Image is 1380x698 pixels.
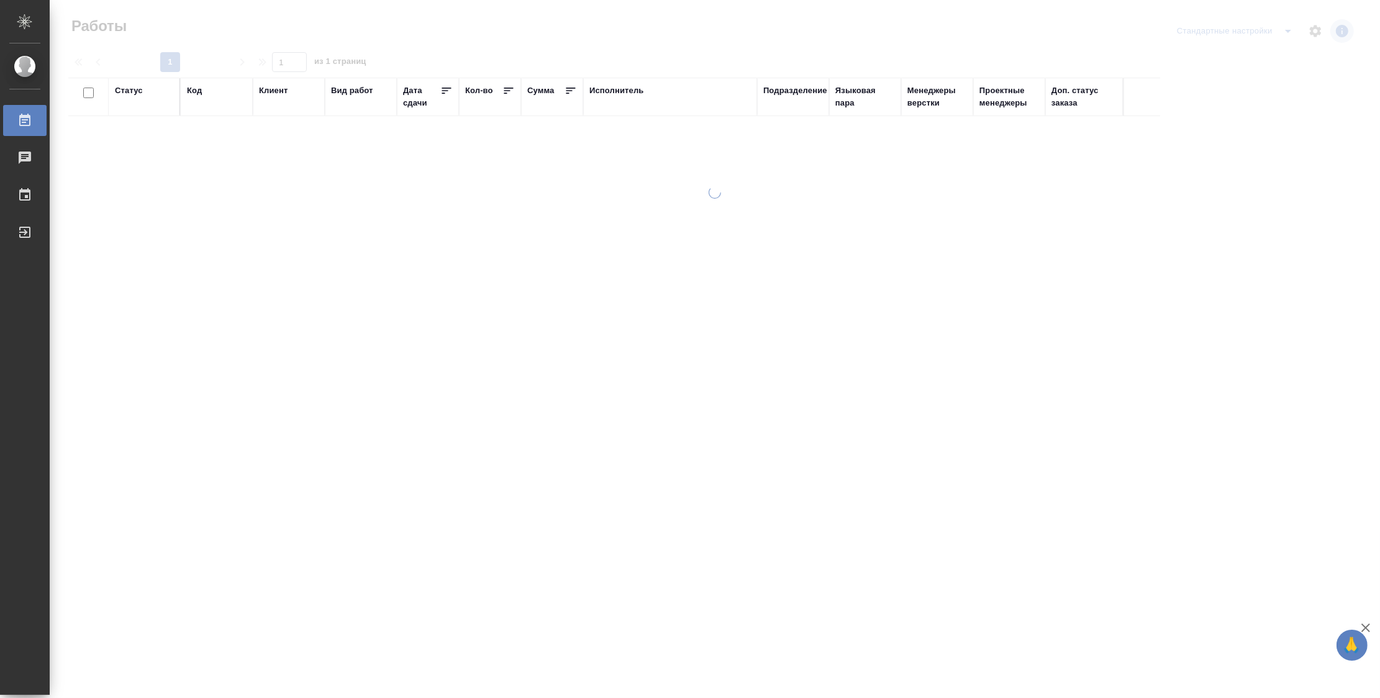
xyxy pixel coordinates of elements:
[1341,632,1363,658] span: 🙏
[1337,630,1368,661] button: 🙏
[1051,84,1117,109] div: Доп. статус заказа
[835,84,895,109] div: Языковая пара
[527,84,554,97] div: Сумма
[465,84,493,97] div: Кол-во
[259,84,288,97] div: Клиент
[331,84,373,97] div: Вид работ
[403,84,440,109] div: Дата сдачи
[907,84,967,109] div: Менеджеры верстки
[187,84,202,97] div: Код
[763,84,827,97] div: Подразделение
[589,84,644,97] div: Исполнитель
[115,84,143,97] div: Статус
[979,84,1039,109] div: Проектные менеджеры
